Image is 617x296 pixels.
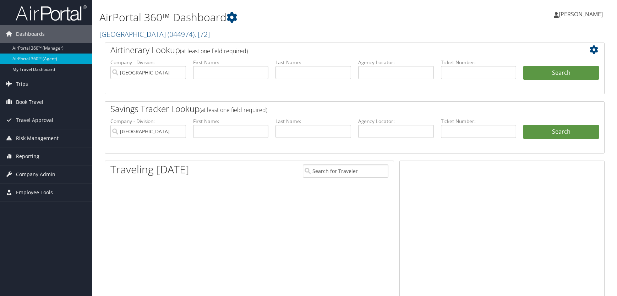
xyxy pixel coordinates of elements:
[110,118,186,125] label: Company - Division:
[195,29,210,39] span: , [ 72 ]
[523,66,599,80] button: Search
[275,59,351,66] label: Last Name:
[16,166,55,183] span: Company Admin
[110,44,557,56] h2: Airtinerary Lookup
[16,184,53,201] span: Employee Tools
[358,118,434,125] label: Agency Locator:
[110,162,189,177] h1: Traveling [DATE]
[16,5,87,21] img: airportal-logo.png
[275,118,351,125] label: Last Name:
[559,10,603,18] span: [PERSON_NAME]
[110,103,557,115] h2: Savings Tracker Lookup
[110,125,186,138] input: search accounts
[554,4,610,25] a: [PERSON_NAME]
[193,59,269,66] label: First Name:
[180,47,248,55] span: (at least one field required)
[441,59,517,66] label: Ticket Number:
[16,25,45,43] span: Dashboards
[303,164,388,178] input: Search for Traveler
[99,10,440,25] h1: AirPortal 360™ Dashboard
[523,125,599,139] a: Search
[99,29,210,39] a: [GEOGRAPHIC_DATA]
[16,129,59,147] span: Risk Management
[16,111,53,129] span: Travel Approval
[193,118,269,125] label: First Name:
[16,93,43,111] span: Book Travel
[110,59,186,66] label: Company - Division:
[358,59,434,66] label: Agency Locator:
[168,29,195,39] span: ( 044974 )
[200,106,267,114] span: (at least one field required)
[16,75,28,93] span: Trips
[16,147,39,165] span: Reporting
[441,118,517,125] label: Ticket Number:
